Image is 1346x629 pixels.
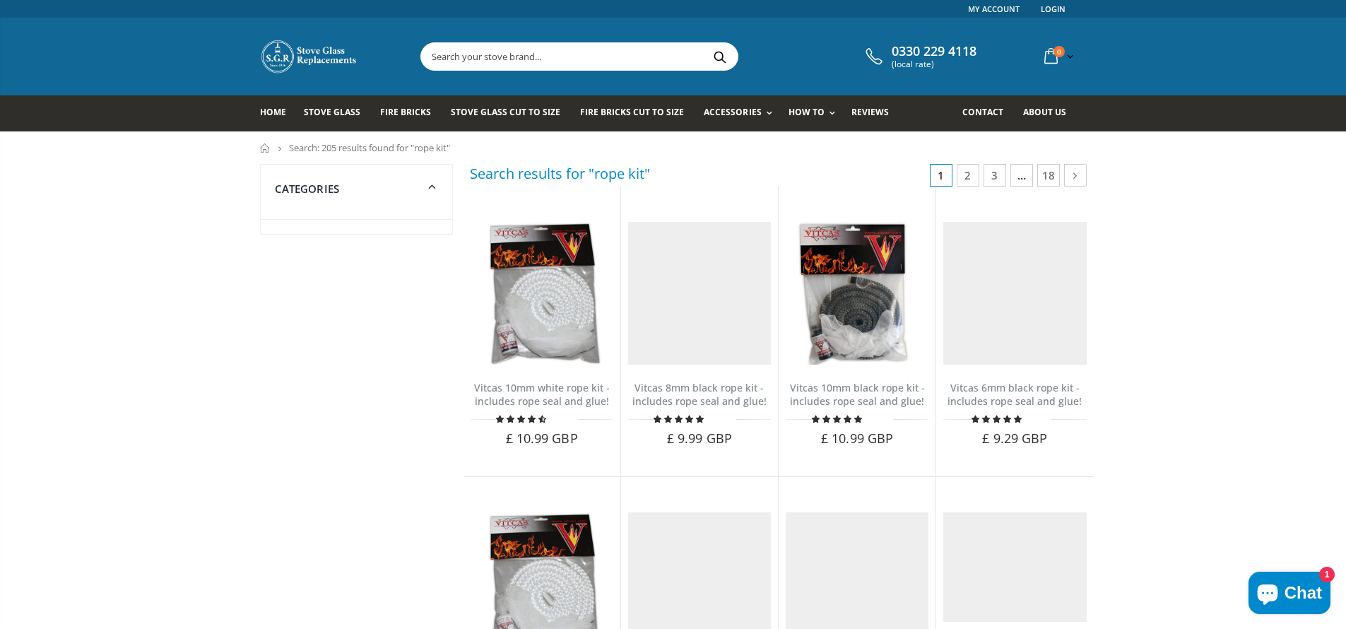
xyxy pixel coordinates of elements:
span: Search: 205 results found for "rope kit" [289,141,450,154]
a: Contact [962,95,1014,131]
a: Vitcas 8mm black rope kit - includes rope seal and glue! [632,381,767,408]
span: Fire Bricks Cut To Size [580,106,684,118]
a: Vitcas 10mm black rope kit - includes rope seal and glue! [790,381,925,408]
span: How To [789,106,825,118]
span: Fire Bricks [380,106,431,118]
a: Reviews [851,95,899,131]
span: (local rate) [892,59,976,69]
a: 0 [1039,42,1077,70]
inbox-online-store-chat: Shopify online store chat [1244,572,1335,618]
img: Vitcas white rope, glue and gloves kit 10mm [471,222,613,365]
a: Fire Bricks Cut To Size [580,95,695,131]
span: £ 10.99 GBP [821,430,893,447]
a: Vitcas 10mm white rope kit - includes rope seal and glue! [474,381,610,408]
span: 0330 229 4118 [892,44,976,59]
span: Contact [962,106,1003,118]
span: Stove Glass Cut To Size [451,106,560,118]
button: Search [704,43,736,70]
a: Fire Bricks [380,95,442,131]
input: Search your stove brand... [421,43,896,70]
img: Stove Glass Replacement [260,39,359,74]
a: Stove Glass [304,95,371,131]
a: 3 [984,164,1006,187]
h3: Search results for "rope kit" [470,164,650,183]
a: Home [260,95,297,131]
span: £ 9.99 GBP [667,430,732,447]
span: 1 [930,164,952,187]
span: 4.67 stars [496,413,548,424]
span: £ 10.99 GBP [506,430,578,447]
a: 2 [957,164,979,187]
span: About us [1023,106,1066,118]
span: Categories [275,182,340,196]
span: £ 9.29 GBP [982,430,1047,447]
a: Vitcas 6mm black rope kit - includes rope seal and glue! [947,381,1082,408]
span: 4.77 stars [654,413,706,424]
span: Home [260,106,286,118]
a: 18 [1037,164,1060,187]
img: Vitcas black rope, glue and gloves kit 10mm [786,222,928,365]
a: How To [789,95,842,131]
span: 5.00 stars [972,413,1024,424]
span: Accessories [704,106,761,118]
span: 5.00 stars [812,413,864,424]
a: About us [1023,95,1077,131]
a: Stove Glass Cut To Size [451,95,571,131]
a: 0330 229 4118 (local rate) [862,44,976,69]
a: Home [260,143,271,153]
span: 0 [1053,46,1065,57]
a: Accessories [704,95,779,131]
span: Reviews [851,106,889,118]
span: Stove Glass [304,106,360,118]
span: … [1010,164,1033,187]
